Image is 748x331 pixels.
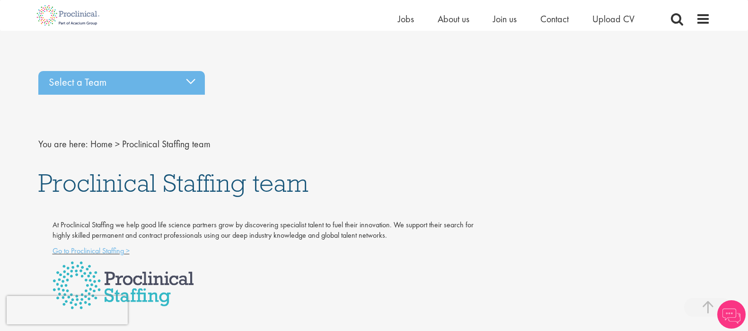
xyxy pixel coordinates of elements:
[717,300,746,329] img: Chatbot
[7,296,128,324] iframe: reCAPTCHA
[53,220,477,242] p: At Proclinical Staffing we help good life science partners grow by discovering specialist talent ...
[38,71,205,95] div: Select a Team
[122,138,211,150] span: Proclinical Staffing team
[115,138,120,150] span: >
[53,261,194,309] img: Proclinical Staffing
[90,138,113,150] a: breadcrumb link
[592,13,634,25] a: Upload CV
[493,13,517,25] a: Join us
[38,167,308,199] span: Proclinical Staffing team
[53,246,130,256] a: Go to Proclinical Staffing >
[438,13,469,25] a: About us
[398,13,414,25] a: Jobs
[38,138,88,150] span: You are here:
[540,13,569,25] a: Contact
